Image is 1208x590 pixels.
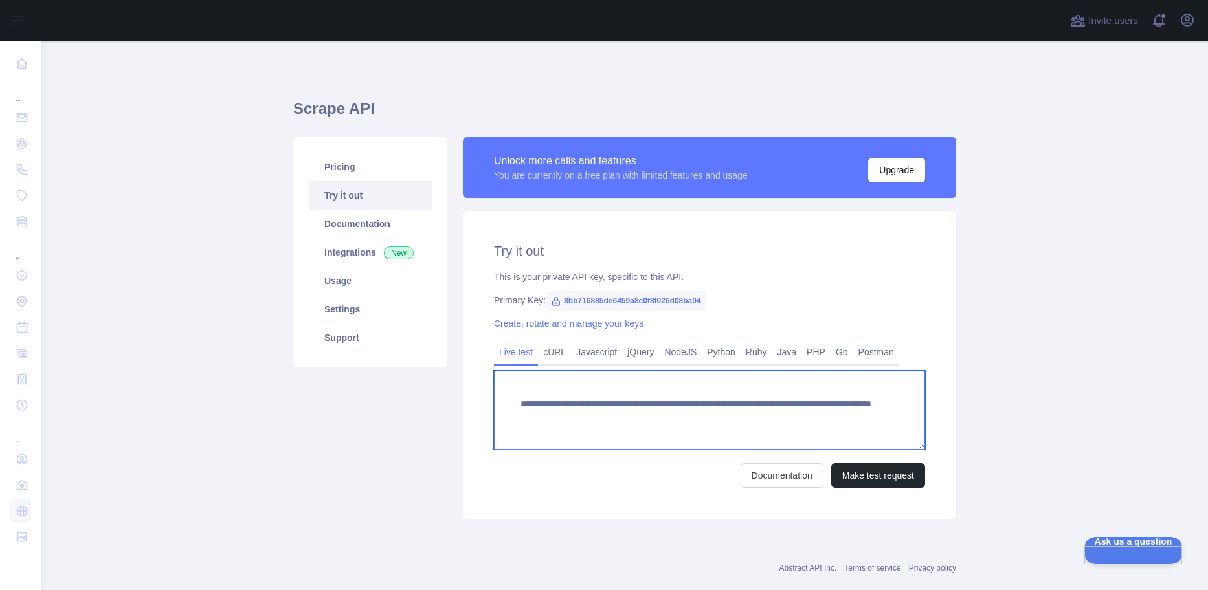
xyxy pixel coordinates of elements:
a: Javascript [571,342,622,362]
button: Make test request [831,463,925,488]
h2: Try it out [494,242,925,260]
a: NodeJS [659,342,702,362]
span: 8bb716885de6459a8c0f8f026d08ba94 [546,291,706,311]
a: Integrations New [309,238,432,267]
iframe: Help Scout Beacon - Open [1084,537,1182,564]
h1: Scrape API [293,98,956,129]
div: This is your private API key, specific to this API. [494,270,925,283]
div: ... [10,78,31,104]
a: Pricing [309,153,432,181]
span: New [384,246,414,259]
a: Usage [309,267,432,295]
a: Python [702,342,741,362]
div: You are currently on a free plan with limited features and usage [494,169,748,182]
a: Postman [853,342,899,362]
a: jQuery [622,342,659,362]
div: Primary Key: [494,294,925,307]
a: Support [309,323,432,352]
a: Java [772,342,802,362]
a: Settings [309,295,432,323]
a: Abstract API Inc. [779,563,837,573]
a: PHP [801,342,831,362]
a: Go [831,342,853,362]
button: Invite users [1068,10,1141,31]
a: Create, rotate and manage your keys [494,318,643,329]
a: Privacy policy [909,563,956,573]
span: Invite users [1088,14,1138,28]
a: Documentation [309,210,432,238]
a: Try it out [309,181,432,210]
a: cURL [538,342,571,362]
a: Documentation [741,463,823,488]
a: Live test [494,342,538,362]
div: ... [10,419,31,445]
div: ... [10,235,31,261]
a: Terms of service [844,563,900,573]
div: Unlock more calls and features [494,153,748,169]
a: Ruby [741,342,772,362]
button: Upgrade [868,158,925,182]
